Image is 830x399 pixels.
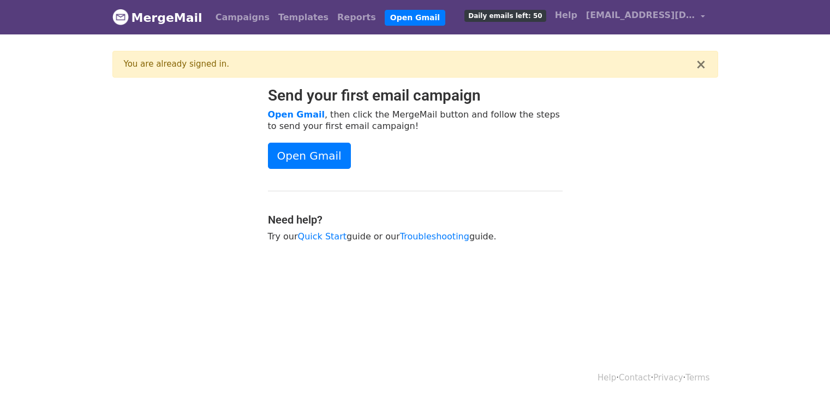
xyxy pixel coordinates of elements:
[268,109,563,132] p: , then click the MergeMail button and follow the steps to send your first email campaign!
[333,7,380,28] a: Reports
[211,7,274,28] a: Campaigns
[268,231,563,242] p: Try our guide or our guide.
[400,231,469,242] a: Troubleshooting
[274,7,333,28] a: Templates
[653,373,683,383] a: Privacy
[268,143,351,169] a: Open Gmail
[124,58,696,71] div: You are already signed in.
[695,58,706,71] button: ×
[551,4,582,26] a: Help
[685,373,709,383] a: Terms
[268,213,563,226] h4: Need help?
[464,10,546,22] span: Daily emails left: 50
[619,373,650,383] a: Contact
[586,9,695,22] span: [EMAIL_ADDRESS][DOMAIN_NAME]
[268,86,563,105] h2: Send your first email campaign
[268,109,325,120] a: Open Gmail
[385,10,445,26] a: Open Gmail
[298,231,347,242] a: Quick Start
[112,9,129,25] img: MergeMail logo
[582,4,709,30] a: [EMAIL_ADDRESS][DOMAIN_NAME]
[598,373,616,383] a: Help
[112,6,202,29] a: MergeMail
[460,4,550,26] a: Daily emails left: 50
